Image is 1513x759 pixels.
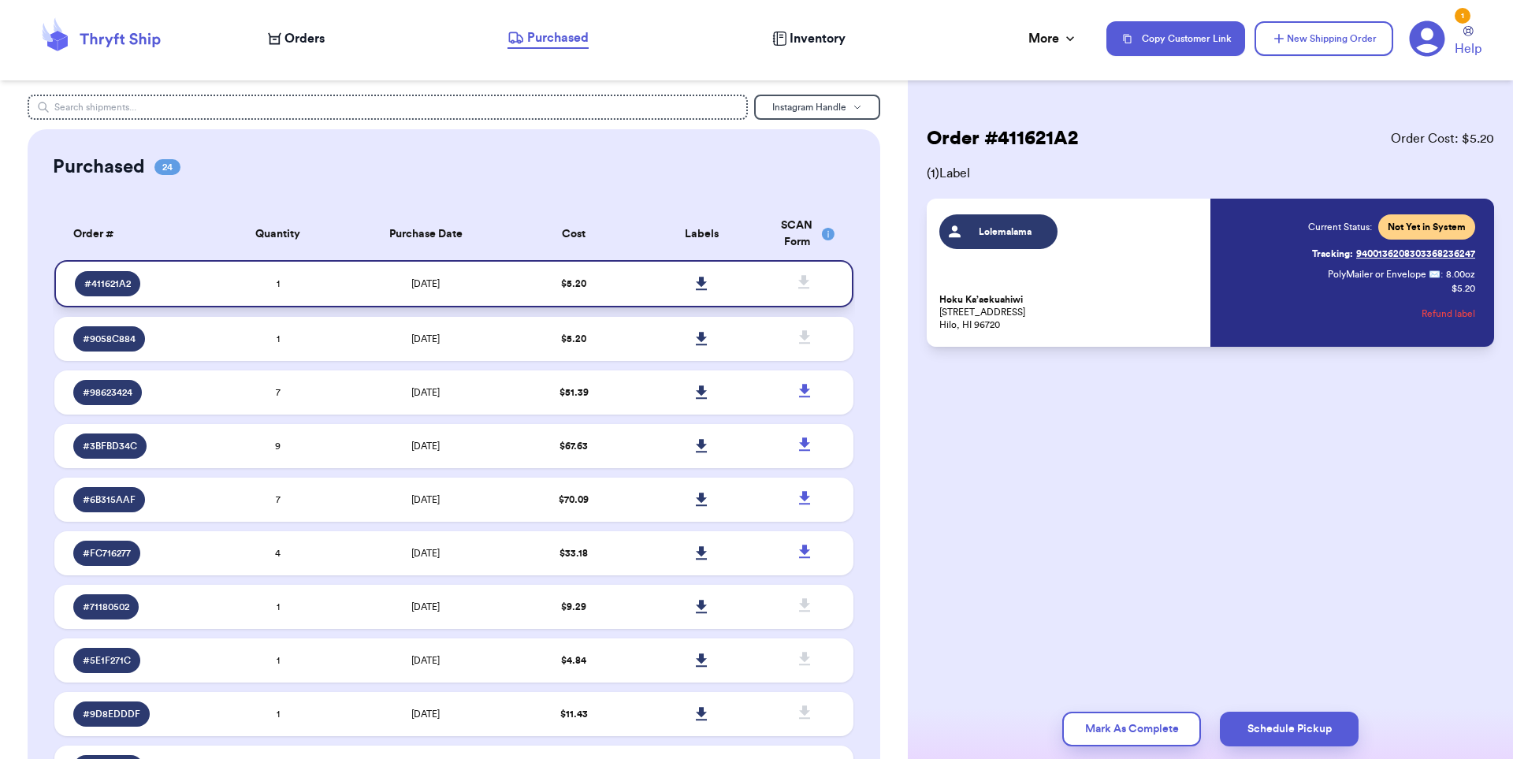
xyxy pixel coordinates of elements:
[214,208,342,260] th: Quantity
[54,208,214,260] th: Order #
[927,126,1078,151] h2: Order # 411621A2
[277,334,280,344] span: 1
[275,441,281,451] span: 9
[154,159,180,175] span: 24
[83,333,136,345] span: # 9058C884
[559,549,588,558] span: $ 33.18
[411,279,440,288] span: [DATE]
[411,388,440,397] span: [DATE]
[527,28,589,47] span: Purchased
[84,277,131,290] span: # 411621A2
[939,293,1201,331] p: [STREET_ADDRESS] Hilo, HI 96720
[561,279,586,288] span: $ 5.20
[1455,26,1481,58] a: Help
[1255,21,1393,56] button: New Shipping Order
[268,29,325,48] a: Orders
[277,279,280,288] span: 1
[276,495,281,504] span: 7
[411,334,440,344] span: [DATE]
[1328,270,1441,279] span: PolyMailer or Envelope ✉️
[277,602,280,612] span: 1
[83,654,131,667] span: # 5E1F271C
[1308,221,1372,233] span: Current Status:
[411,549,440,558] span: [DATE]
[275,549,281,558] span: 4
[1388,221,1466,233] span: Not Yet in System
[1028,29,1078,48] div: More
[411,441,440,451] span: [DATE]
[1409,20,1445,57] a: 1
[754,95,880,120] button: Instagram Handle
[1455,39,1481,58] span: Help
[1391,129,1494,148] span: Order Cost: $ 5.20
[561,334,586,344] span: $ 5.20
[1455,8,1470,24] div: 1
[560,709,588,719] span: $ 11.43
[1220,712,1359,746] button: Schedule Pickup
[276,388,281,397] span: 7
[510,208,638,260] th: Cost
[83,440,137,452] span: # 3BFBD34C
[1062,712,1201,746] button: Mark As Complete
[1446,268,1475,281] span: 8.00 oz
[411,495,440,504] span: [DATE]
[559,495,589,504] span: $ 70.09
[1422,296,1475,331] button: Refund label
[939,294,1023,306] span: Hoku Ka’aekuahiwi
[1452,282,1475,295] p: $ 5.20
[507,28,589,49] a: Purchased
[968,225,1043,238] span: Lolemalama
[559,441,588,451] span: $ 67.63
[277,656,280,665] span: 1
[775,218,835,251] div: SCAN Form
[284,29,325,48] span: Orders
[772,29,846,48] a: Inventory
[561,656,586,665] span: $ 4.84
[83,493,136,506] span: # 6B315AAF
[83,708,140,720] span: # 9D8EDDDF
[559,388,589,397] span: $ 51.39
[638,208,765,260] th: Labels
[28,95,749,120] input: Search shipments...
[1106,21,1245,56] button: Copy Customer Link
[772,102,846,112] span: Instagram Handle
[411,709,440,719] span: [DATE]
[790,29,846,48] span: Inventory
[411,656,440,665] span: [DATE]
[83,601,129,613] span: # 71180502
[561,602,586,612] span: $ 9.29
[1312,241,1475,266] a: Tracking:9400136208303368236247
[411,602,440,612] span: [DATE]
[1441,268,1443,281] span: :
[342,208,510,260] th: Purchase Date
[83,386,132,399] span: # 98623424
[53,154,145,180] h2: Purchased
[1312,247,1353,260] span: Tracking:
[927,164,1494,183] span: ( 1 ) Label
[83,547,131,560] span: # FC716277
[277,709,280,719] span: 1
